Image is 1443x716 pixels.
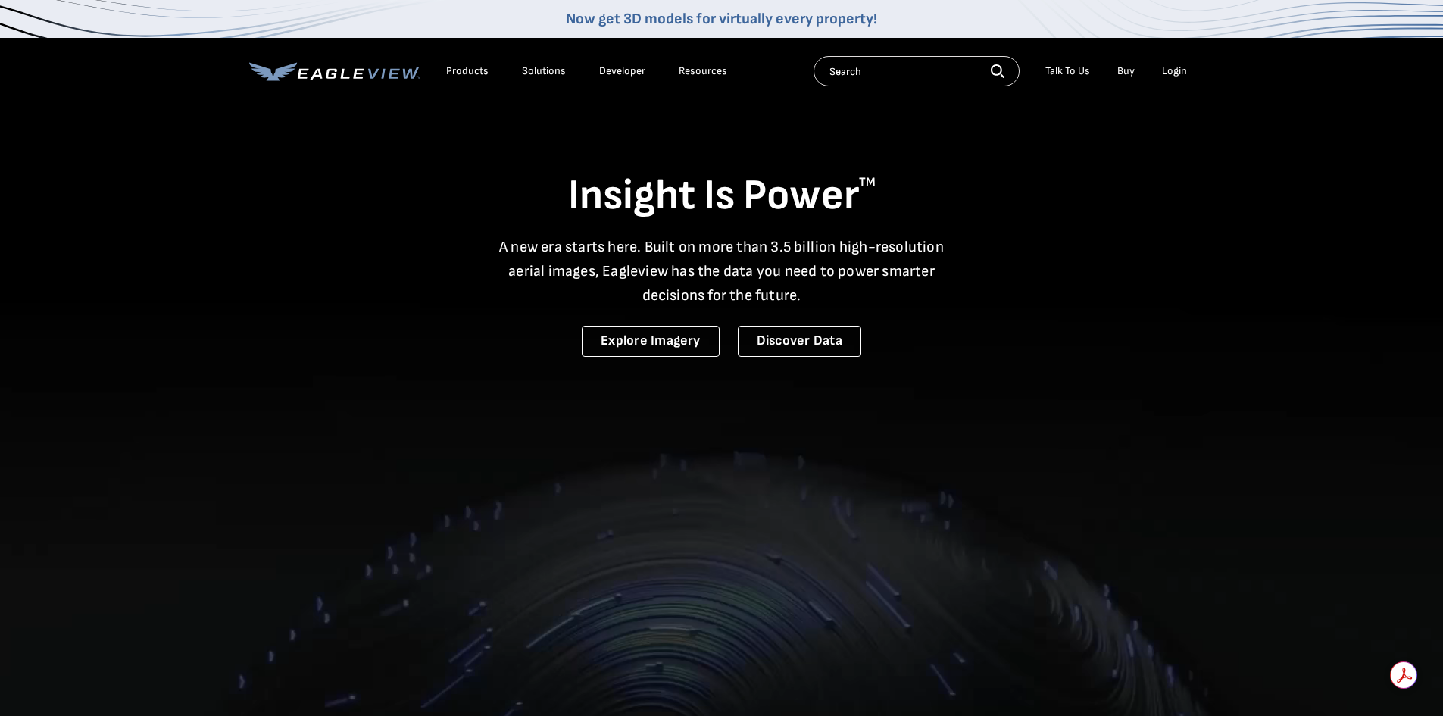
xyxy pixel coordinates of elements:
sup: TM [859,175,876,189]
p: A new era starts here. Built on more than 3.5 billion high-resolution aerial images, Eagleview ha... [490,235,954,308]
h1: Insight Is Power [249,170,1195,223]
a: Developer [599,64,645,78]
div: Solutions [522,64,566,78]
input: Search [814,56,1020,86]
a: Now get 3D models for virtually every property! [566,10,877,28]
a: Explore Imagery [582,326,720,357]
a: Buy [1117,64,1135,78]
div: Login [1162,64,1187,78]
div: Products [446,64,489,78]
div: Talk To Us [1045,64,1090,78]
div: Resources [679,64,727,78]
a: Discover Data [738,326,861,357]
